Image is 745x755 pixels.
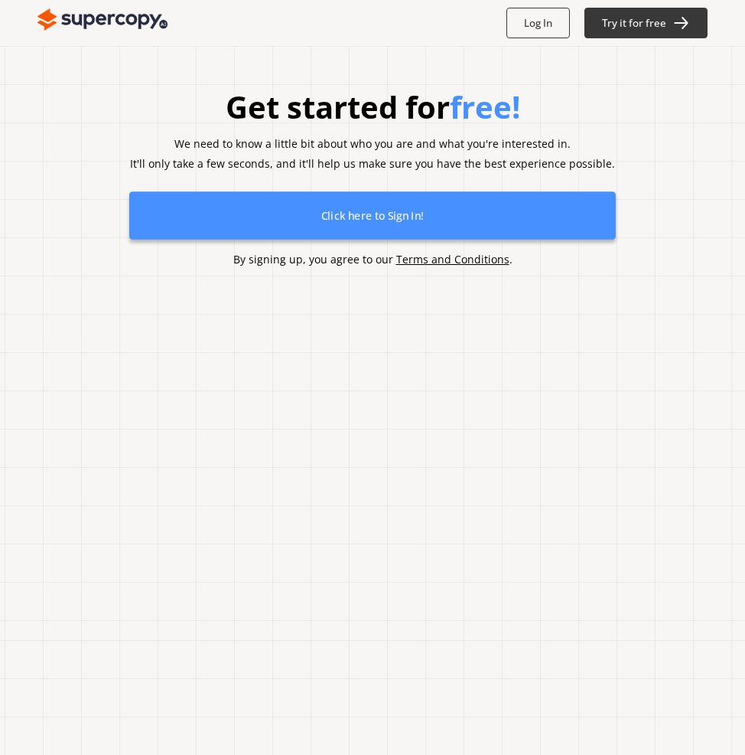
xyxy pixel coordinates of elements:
[321,208,425,223] b: Click here to Sign In!
[226,88,520,126] h1: Get started for
[233,253,512,266] p: By signing up, you agree to our .
[37,5,168,35] img: Close
[506,8,570,38] button: Log In
[602,16,666,30] b: Try it for free
[129,191,616,240] button: Click here to Sign In!
[396,252,509,266] a: Terms and Conditions
[524,16,552,30] b: Log In
[130,158,615,170] p: It'll only take a few seconds, and it'll help us make sure you have the best experience possible.
[174,138,571,150] p: We need to know a little bit about who you are and what you're interested in.
[584,8,708,38] button: Try it for free
[450,86,520,128] span: free!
